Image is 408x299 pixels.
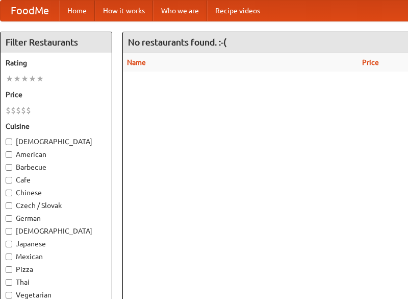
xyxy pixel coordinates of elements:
input: Chinese [6,190,12,196]
label: Japanese [6,239,107,249]
label: American [6,149,107,159]
h5: Rating [6,58,107,68]
li: ★ [29,73,36,84]
li: $ [16,105,21,116]
input: Barbecue [6,164,12,171]
h5: Price [6,89,107,100]
input: Mexican [6,254,12,260]
ng-pluralize: No restaurants found. :-( [128,37,226,47]
label: [DEMOGRAPHIC_DATA] [6,136,107,147]
input: [DEMOGRAPHIC_DATA] [6,139,12,145]
h4: Filter Restaurants [1,32,112,53]
input: Thai [6,279,12,286]
a: Home [59,1,95,21]
a: How it works [95,1,153,21]
li: $ [21,105,26,116]
a: Name [127,58,146,66]
input: Czech / Slovak [6,202,12,209]
li: ★ [36,73,44,84]
a: FoodMe [1,1,59,21]
li: $ [11,105,16,116]
label: Pizza [6,264,107,274]
label: German [6,213,107,223]
li: $ [26,105,31,116]
label: Thai [6,277,107,287]
input: American [6,151,12,158]
a: Recipe videos [207,1,268,21]
li: ★ [13,73,21,84]
input: [DEMOGRAPHIC_DATA] [6,228,12,235]
input: Pizza [6,266,12,273]
li: ★ [21,73,29,84]
a: Price [362,58,379,66]
li: $ [6,105,11,116]
input: German [6,215,12,222]
label: Mexican [6,251,107,262]
input: Cafe [6,177,12,183]
a: Who we are [153,1,207,21]
label: [DEMOGRAPHIC_DATA] [6,226,107,236]
h5: Cuisine [6,121,107,131]
label: Barbecue [6,162,107,172]
li: ★ [6,73,13,84]
input: Vegetarian [6,292,12,298]
label: Chinese [6,188,107,198]
input: Japanese [6,241,12,247]
label: Cafe [6,175,107,185]
label: Czech / Slovak [6,200,107,211]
